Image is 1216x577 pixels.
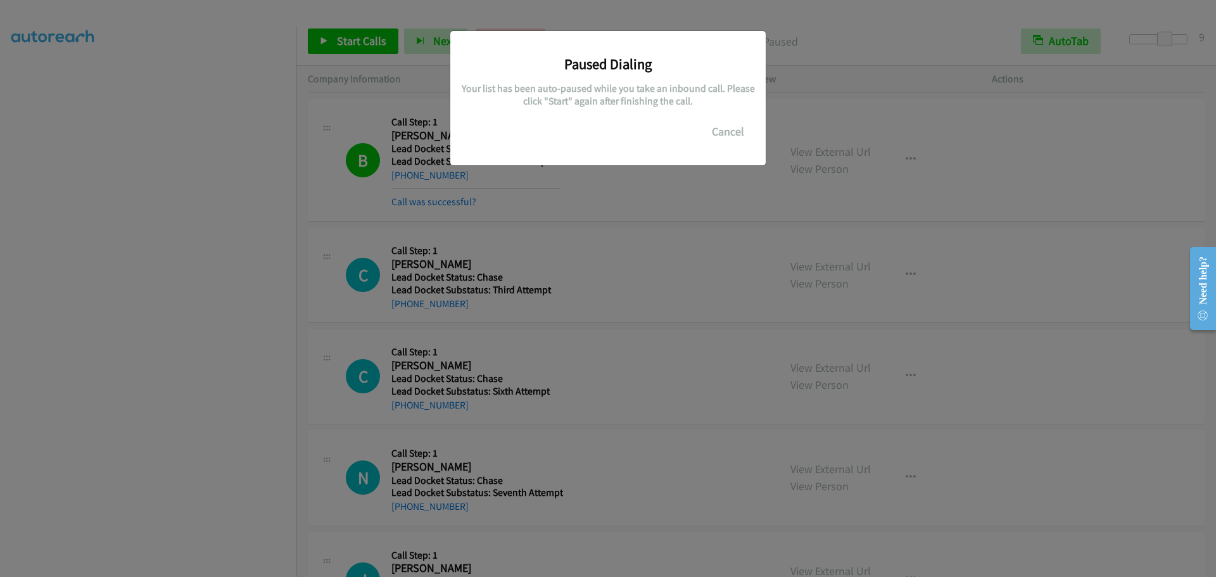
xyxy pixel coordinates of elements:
h3: Paused Dialing [460,55,756,73]
button: Cancel [700,119,756,144]
h5: Your list has been auto-paused while you take an inbound call. Please click "Start" again after f... [460,82,756,107]
iframe: Resource Center [1179,238,1216,339]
